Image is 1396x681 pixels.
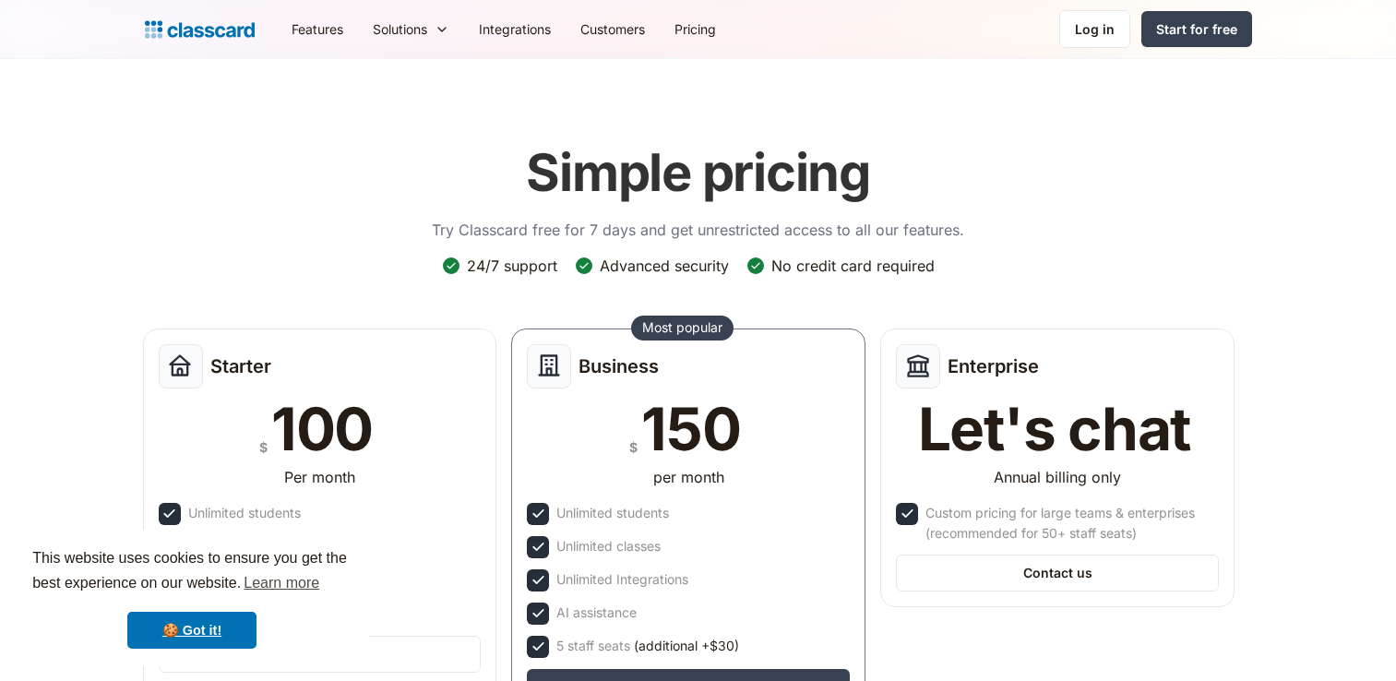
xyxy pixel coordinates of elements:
div: cookieconsent [15,530,369,666]
div: Start for free [1156,19,1237,39]
div: Annual billing only [994,466,1121,488]
a: Contact us [896,555,1219,591]
a: Features [277,8,358,50]
div: $ [259,436,268,459]
div: 5 staff seats [556,636,739,656]
a: Start for free [1141,11,1252,47]
h1: Simple pricing [526,142,870,204]
div: Most popular [642,318,722,337]
a: Integrations [464,8,566,50]
div: Per month [284,466,355,488]
a: Customers [566,8,660,50]
div: per month [653,466,724,488]
span: (additional +$30) [634,636,739,656]
div: Log in [1075,19,1115,39]
a: dismiss cookie message [127,612,257,649]
div: Custom pricing for large teams & enterprises (recommended for 50+ staff seats) [925,503,1215,544]
div: Unlimited students [556,503,669,523]
div: No credit card required [771,256,935,276]
div: Unlimited Integrations [556,569,688,590]
div: 100 [271,400,373,459]
div: Unlimited classes [556,536,661,556]
div: AI assistance [556,603,637,623]
div: Unlimited students [188,503,301,523]
div: Let's chat [918,400,1191,459]
div: Advanced security [600,256,729,276]
h2: Business [579,355,659,377]
h2: Enterprise [948,355,1039,377]
a: Logo [145,17,255,42]
div: 24/7 support [467,256,557,276]
span: This website uses cookies to ensure you get the best experience on our website. [32,547,352,597]
div: 150 [641,400,740,459]
a: Pricing [660,8,731,50]
p: Try Classcard free for 7 days and get unrestricted access to all our features. [432,219,964,241]
a: Log in [1059,10,1130,48]
a: learn more about cookies [241,569,322,597]
div: $ [629,436,638,459]
h2: Starter [210,355,271,377]
div: Solutions [358,8,464,50]
div: Solutions [373,19,427,39]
